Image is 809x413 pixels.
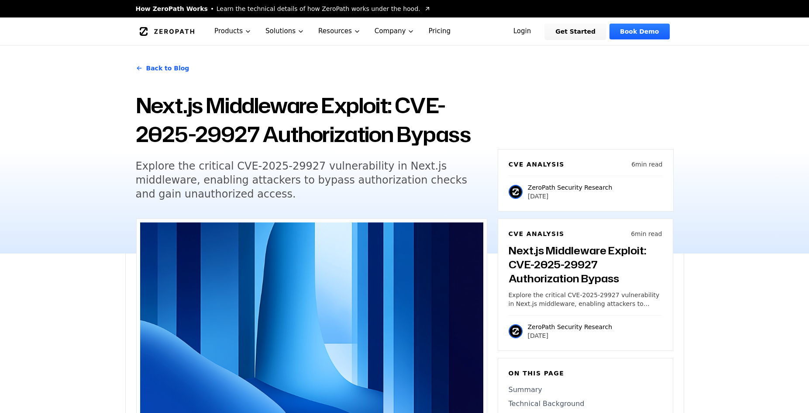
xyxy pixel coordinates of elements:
[609,24,669,39] a: Book Demo
[503,24,542,39] a: Login
[509,291,662,308] p: Explore the critical CVE-2025-29927 vulnerability in Next.js middleware, enabling attackers to by...
[509,185,523,199] img: ZeroPath Security Research
[509,243,662,285] h3: Next.js Middleware Exploit: CVE-2025-29927 Authorization Bypass
[631,160,662,169] p: 6 min read
[136,91,487,149] h1: Next.js Middleware Exploit: CVE-2025-29927 Authorization Bypass
[528,331,613,340] p: [DATE]
[368,17,422,45] button: Company
[509,369,662,378] h6: On this page
[125,17,684,45] nav: Global
[136,159,471,201] h5: Explore the critical CVE-2025-29927 vulnerability in Next.js middleware, enabling attackers to by...
[528,192,613,201] p: [DATE]
[421,17,458,45] a: Pricing
[207,17,258,45] button: Products
[136,4,208,13] span: How ZeroPath Works
[258,17,311,45] button: Solutions
[545,24,606,39] a: Get Started
[509,324,523,338] img: ZeroPath Security Research
[509,160,565,169] h6: CVE Analysis
[217,4,420,13] span: Learn the technical details of how ZeroPath works under the hood.
[509,229,565,238] h6: CVE Analysis
[136,56,189,80] a: Back to Blog
[509,385,662,395] a: Summary
[528,323,613,331] p: ZeroPath Security Research
[136,4,431,13] a: How ZeroPath WorksLearn the technical details of how ZeroPath works under the hood.
[631,229,662,238] p: 6 min read
[311,17,368,45] button: Resources
[528,183,613,192] p: ZeroPath Security Research
[509,399,662,409] a: Technical Background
